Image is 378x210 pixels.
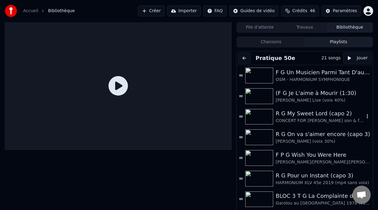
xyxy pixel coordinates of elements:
nav: breadcrumb [23,8,75,14]
div: CONCERT FOR [PERSON_NAME] son & friends (voix 40%] [276,118,364,124]
button: Chansons [237,38,305,47]
div: [PERSON_NAME]/[PERSON_NAME]/[PERSON_NAME] Pink Floyd - Live à [GEOGRAPHIC_DATA] 2019 (-4% voix 40%) [276,159,370,165]
button: Crédits46 [281,5,319,16]
button: Jouer [343,53,372,64]
div: HARMONIUM XLV 45e 2019 (mp4 sans voix) [276,180,370,186]
div: [PERSON_NAME] (voix 30%) [276,138,370,145]
span: 46 [310,8,315,14]
div: R G My Sweet Lord (capo 2) [276,109,364,118]
img: youka [5,5,17,17]
span: Crédits [292,8,307,14]
div: F G Un Musicien Parmi Tant D'autres (-5% choeurs 40%) [276,68,370,77]
div: F P G Wish You Were Here [276,151,370,159]
div: OSM - HARMONIUM SYMPHONIQUE [276,77,370,83]
div: R G On va s'aimer encore (capo 3) [276,130,370,138]
button: File d'attente [237,23,282,32]
div: Garolou au [GEOGRAPHIC_DATA] 1978 (voix 40%) [276,200,370,206]
div: R G Pour un Instant (capo 3) [276,171,370,180]
div: [PERSON_NAME] Live (voix 40%) [276,97,370,103]
button: Bibliothèque [327,23,372,32]
button: FAQ [203,5,227,16]
div: Paramètres [333,8,357,14]
div: 21 songs [321,55,341,61]
a: Accueil [23,8,38,14]
button: Paramètres [321,5,361,16]
div: BLOC 3 T G La Complainte du Maréchal [PERSON_NAME] [276,192,370,200]
button: Travaux [282,23,327,32]
button: Playlists [305,38,372,47]
div: Ouvrir le chat [352,186,371,204]
button: Créer [138,5,165,16]
button: Guides de vidéo [229,5,279,16]
button: Importer [167,5,201,16]
button: Pratique 50e [253,54,297,62]
div: (F G Je L'aime à Mourir (1:30) [276,89,370,97]
span: Bibliothèque [48,8,75,14]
